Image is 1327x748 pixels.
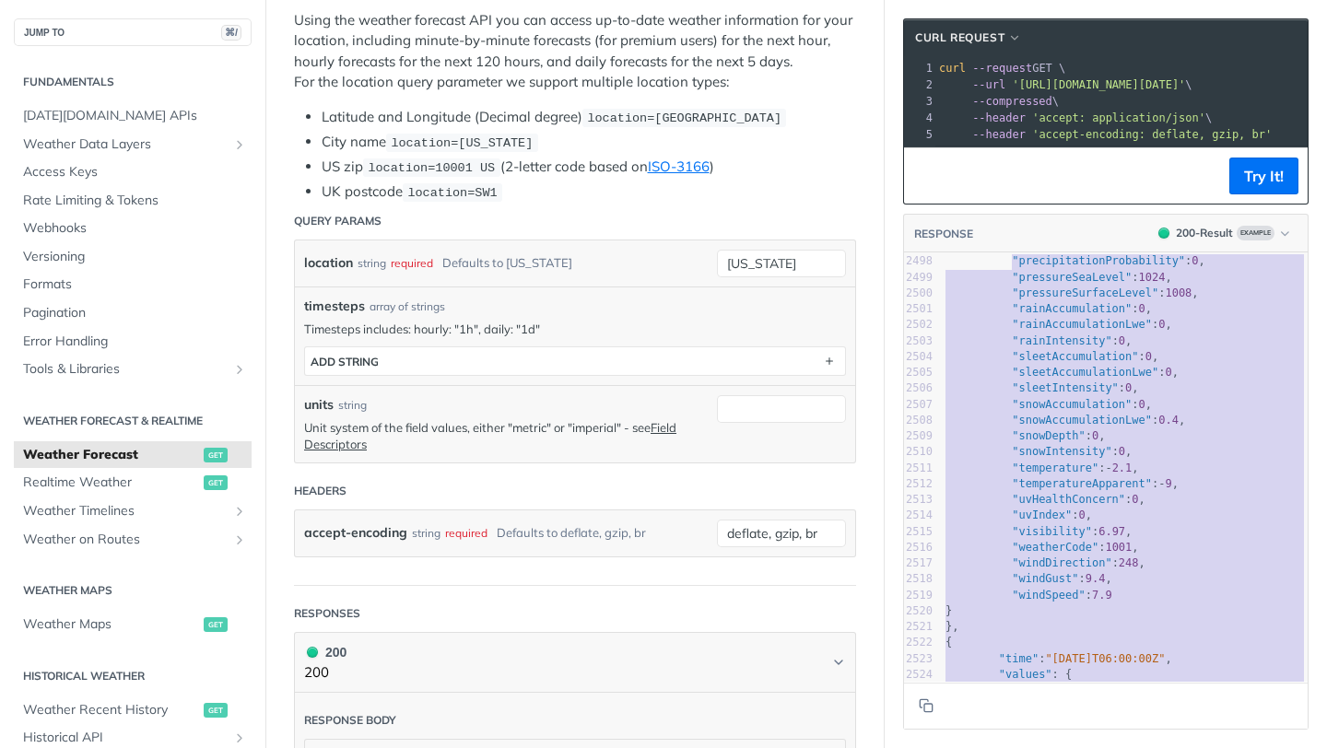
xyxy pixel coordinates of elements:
div: 2511 [904,461,933,476]
span: location=[US_STATE] [391,136,533,150]
div: array of strings [370,298,445,315]
div: 2520 [904,603,933,619]
div: 2521 [904,619,933,635]
a: Pagination [14,299,252,327]
button: cURL Request [909,29,1028,47]
svg: Chevron [831,655,846,670]
p: Using the weather forecast API you can access up-to-date weather information for your location, i... [294,10,856,93]
li: US zip (2-letter code based on ) [322,157,856,178]
div: 200 [304,642,346,662]
span: : , [945,398,1152,411]
div: 5 [904,126,935,143]
span: : , [945,493,1145,506]
span: "pressureSurfaceLevel" [1012,286,1158,299]
span: { [945,636,952,649]
div: Headers [294,483,346,499]
div: Defaults to deflate, gzip, br [497,520,646,546]
span: : , [945,508,1092,521]
span: : , [945,302,1152,315]
span: "windSpeed" [1012,589,1085,602]
span: Weather Maps [23,615,199,634]
span: 0 [1132,493,1138,506]
button: Show subpages for Weather Data Layers [232,137,247,152]
div: 2499 [904,270,933,286]
span: location=SW1 [407,186,497,200]
span: Webhooks [23,219,247,238]
span: : , [945,414,1185,427]
div: 2498 [904,253,933,269]
span: "pressureSeaLevel" [1012,271,1132,284]
span: "sleetAccumulation" [1012,350,1138,363]
button: 200200-ResultExample [1149,224,1298,242]
span: 0 [1119,334,1125,347]
button: Show subpages for Weather Timelines [232,504,247,519]
div: required [391,250,433,276]
button: RESPONSE [913,225,974,243]
span: Historical API [23,729,228,747]
a: Field Descriptors [304,420,676,451]
span: 0 [1125,381,1132,394]
div: 2 [904,76,935,93]
span: \ [939,111,1212,124]
div: 2506 [904,380,933,396]
button: Try It! [1229,158,1298,194]
span: "temperatureApparent" [1012,477,1152,490]
p: 200 [304,662,346,684]
span: : , [945,334,1132,347]
div: 3 [904,93,935,110]
a: Formats [14,271,252,298]
span: }, [945,620,959,633]
div: Defaults to [US_STATE] [442,250,572,276]
span: get [204,617,228,632]
div: Response body [304,712,396,729]
a: Weather Data LayersShow subpages for Weather Data Layers [14,131,252,158]
p: Timesteps includes: hourly: "1h", daily: "1d" [304,321,846,337]
p: Unit system of the field values, either "metric" or "imperial" - see [304,419,708,452]
span: 2.1 [1112,462,1133,474]
span: '[URL][DOMAIN_NAME][DATE]' [1012,78,1185,91]
a: ISO-3166 [648,158,710,175]
span: \ [939,78,1192,91]
span: 200 [1158,228,1169,239]
span: 200 [307,647,318,658]
div: 2516 [904,540,933,555]
div: required [445,520,487,546]
a: Versioning [14,243,252,271]
div: 2524 [904,667,933,683]
span: "[DATE]T06:00:00Z" [1045,652,1165,665]
span: 0 [1092,429,1098,442]
span: 1001 [1105,541,1132,554]
span: } [945,604,952,617]
span: : , [945,541,1139,554]
button: Copy to clipboard [913,162,939,190]
span: 0 [1119,445,1125,458]
span: 'accept-encoding: deflate, gzip, br' [1032,128,1272,141]
a: Weather on RoutesShow subpages for Weather on Routes [14,526,252,554]
div: 2509 [904,428,933,444]
button: Copy to clipboard [913,692,939,719]
div: Responses [294,605,360,622]
a: Weather Recent Historyget [14,696,252,724]
button: Show subpages for Weather on Routes [232,532,247,547]
span: - [1105,462,1111,474]
div: 1 [904,60,935,76]
div: 2501 [904,301,933,317]
span: : , [945,525,1132,538]
span: Weather Recent History [23,701,199,719]
span: : , [945,556,1145,569]
span: location=[GEOGRAPHIC_DATA] [587,111,781,125]
div: 2522 [904,635,933,650]
span: curl [939,62,966,75]
span: 1024 [1139,271,1166,284]
span: "visibility" [1012,525,1092,538]
div: 2502 [904,317,933,333]
span: 6.97 [1098,525,1125,538]
div: 2519 [904,588,933,603]
span: 9.4 [1086,572,1106,585]
span: : { [945,668,1072,681]
span: Pagination [23,304,247,322]
span: "time" [999,652,1039,665]
span: location=10001 US [368,161,495,175]
label: accept-encoding [304,520,407,546]
a: Weather Forecastget [14,441,252,469]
